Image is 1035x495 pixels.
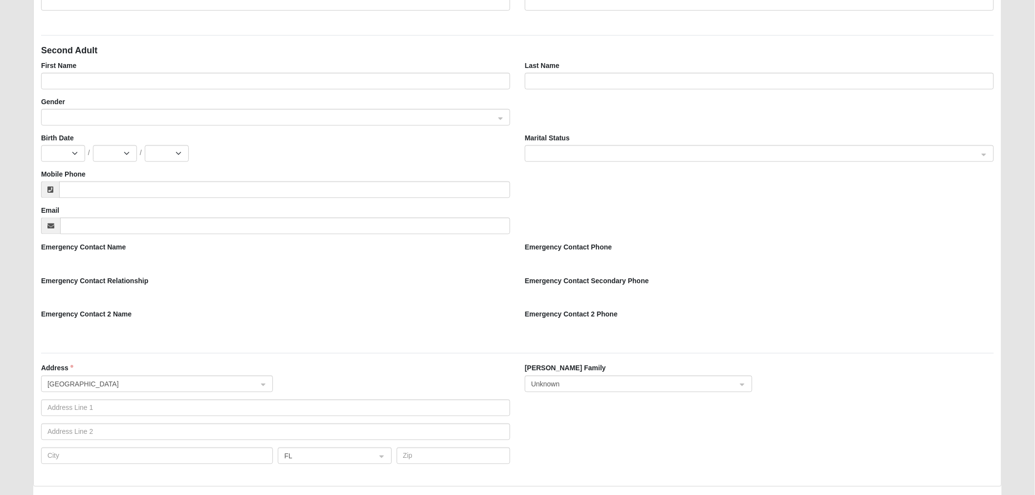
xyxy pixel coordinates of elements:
[531,379,728,390] span: Unknown
[41,448,273,464] input: City
[41,424,510,440] input: Address Line 2
[525,133,570,143] label: Marital Status
[41,276,148,286] label: Emergency Contact Relationship
[284,451,367,462] span: FL
[525,363,606,373] label: [PERSON_NAME] Family
[41,400,510,416] input: Address Line 1
[41,242,126,252] label: Emergency Contact Name
[525,61,560,70] label: Last Name
[41,133,74,143] label: Birth Date
[41,61,76,70] label: First Name
[525,310,618,319] label: Emergency Contact 2 Phone
[88,148,90,157] span: /
[397,448,510,464] input: Zip
[140,148,142,157] span: /
[41,169,86,179] label: Mobile Phone
[41,310,132,319] label: Emergency Contact 2 Name
[525,276,649,286] label: Emergency Contact Secondary Phone
[41,45,994,56] h4: Second Adult
[525,242,612,252] label: Emergency Contact Phone
[41,97,65,107] label: Gender
[41,205,59,215] label: Email
[47,379,249,390] span: United States
[41,363,73,373] label: Address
